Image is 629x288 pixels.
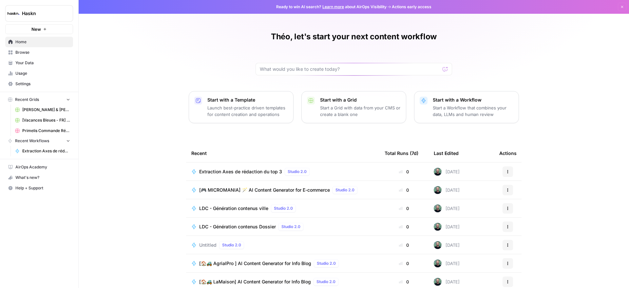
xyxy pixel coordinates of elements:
a: LDC - Génération contenus DossierStudio 2.0 [191,223,374,231]
span: [🎮 MICROMANIA] 🪄 AI Content Generator for E-commerce [199,187,330,193]
button: Help + Support [5,183,73,193]
p: Start with a Template [207,97,288,103]
div: 0 [385,278,423,285]
span: Studio 2.0 [335,187,354,193]
span: Studio 2.0 [281,224,300,230]
p: Start a Grid with data from your CMS or create a blank one [320,105,401,118]
span: Studio 2.0 [288,169,307,175]
button: Start with a GridStart a Grid with data from your CMS or create a blank one [301,91,406,123]
img: eldrt0s0bgdfrxd9l65lxkaynort [434,186,442,194]
a: Browse [5,47,73,58]
input: What would you like to create today? [260,66,440,72]
span: Recent Grids [15,97,39,103]
a: Settings [5,79,73,89]
button: Recent Grids [5,95,73,105]
a: [PERSON_NAME] & [PERSON_NAME] - Optimization pages for LLMs Grid [12,105,73,115]
div: 0 [385,242,423,248]
div: [DATE] [434,241,460,249]
img: eldrt0s0bgdfrxd9l65lxkaynort [434,223,442,231]
div: [DATE] [434,204,460,212]
div: [DATE] [434,223,460,231]
div: [DATE] [434,168,460,176]
div: 0 [385,260,423,267]
span: [Vacances Bleues - FR] Pages refonte sites hôtels - [GEOGRAPHIC_DATA] [22,117,70,123]
button: Start with a TemplateLaunch best-practice driven templates for content creation and operations [189,91,294,123]
div: Actions [499,144,517,162]
div: Last Edited [434,144,459,162]
a: [🏠🚜 LaMaison] AI Content Generator for Info BlogStudio 2.0 [191,278,374,286]
button: Start with a WorkflowStart a Workflow that combines your data, LLMs and human review [414,91,519,123]
img: eldrt0s0bgdfrxd9l65lxkaynort [434,168,442,176]
h1: Théo, let's start your next content workflow [271,31,437,42]
a: AirOps Academy [5,162,73,172]
div: 0 [385,205,423,212]
div: Recent [191,144,374,162]
button: Workspace: Haskn [5,5,73,22]
a: Primelis Commande Rédaction Netlinking (2).csv [12,125,73,136]
button: What's new? [5,172,73,183]
div: [DATE] [434,186,460,194]
span: Studio 2.0 [317,260,336,266]
span: Extraction Axes de rédaction du top 3 [199,168,282,175]
span: Recent Workflows [15,138,49,144]
span: Settings [15,81,70,87]
a: [Vacances Bleues - FR] Pages refonte sites hôtels - [GEOGRAPHIC_DATA] [12,115,73,125]
img: eldrt0s0bgdfrxd9l65lxkaynort [434,278,442,286]
p: Start with a Workflow [433,97,513,103]
span: Untitled [199,242,217,248]
div: What's new? [6,173,73,182]
a: Usage [5,68,73,79]
span: Ready to win AI search? about AirOps Visibility [276,4,387,10]
span: Your Data [15,60,70,66]
span: LDC - Génération contenus ville [199,205,268,212]
p: Start a Workflow that combines your data, LLMs and human review [433,105,513,118]
span: Studio 2.0 [316,279,335,285]
span: [PERSON_NAME] & [PERSON_NAME] - Optimization pages for LLMs Grid [22,107,70,113]
img: eldrt0s0bgdfrxd9l65lxkaynort [434,241,442,249]
span: Browse [15,49,70,55]
a: UntitledStudio 2.0 [191,241,374,249]
span: Extraction Axes de rédaction du top 3 [22,148,70,154]
img: eldrt0s0bgdfrxd9l65lxkaynort [434,204,442,212]
a: [🏠🚜 AgrialPro ] AI Content Generator for Info BlogStudio 2.0 [191,259,374,267]
span: Haskn [22,10,62,17]
span: Primelis Commande Rédaction Netlinking (2).csv [22,128,70,134]
div: 0 [385,187,423,193]
a: Home [5,37,73,47]
a: [🎮 MICROMANIA] 🪄 AI Content Generator for E-commerceStudio 2.0 [191,186,374,194]
span: Studio 2.0 [222,242,241,248]
a: Your Data [5,58,73,68]
div: [DATE] [434,278,460,286]
div: [DATE] [434,259,460,267]
button: Recent Workflows [5,136,73,146]
a: Learn more [322,4,344,9]
span: Studio 2.0 [274,205,293,211]
div: 0 [385,168,423,175]
p: Launch best-practice driven templates for content creation and operations [207,105,288,118]
img: eldrt0s0bgdfrxd9l65lxkaynort [434,259,442,267]
span: Help + Support [15,185,70,191]
a: Extraction Axes de rédaction du top 3Studio 2.0 [191,168,374,176]
a: LDC - Génération contenus villeStudio 2.0 [191,204,374,212]
button: New [5,24,73,34]
span: [🏠🚜 LaMaison] AI Content Generator for Info Blog [199,278,311,285]
span: Home [15,39,70,45]
div: 0 [385,223,423,230]
p: Start with a Grid [320,97,401,103]
span: Usage [15,70,70,76]
span: [🏠🚜 AgrialPro ] AI Content Generator for Info Blog [199,260,311,267]
div: Total Runs (7d) [385,144,418,162]
span: LDC - Génération contenus Dossier [199,223,276,230]
img: Haskn Logo [8,8,19,19]
span: AirOps Academy [15,164,70,170]
a: Extraction Axes de rédaction du top 3 [12,146,73,156]
span: Actions early access [392,4,431,10]
span: New [31,26,41,32]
